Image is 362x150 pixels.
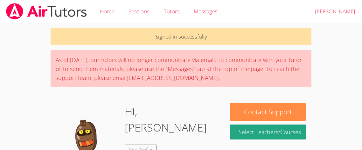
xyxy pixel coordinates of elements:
a: Select Teachers/Courses [230,125,306,139]
button: Contact Support [230,103,306,121]
h1: Hi, [PERSON_NAME] [125,103,219,136]
span: Messages [194,8,218,15]
p: Signed in successfully [51,28,311,45]
img: airtutors_banner-c4298cdbf04f3fff15de1276eac7730deb9818008684d7c2e4769d2f7ddbe033.png [5,3,87,19]
div: As of [DATE], our tutors will no longer communicate via email. To communicate with your tutor or ... [51,50,311,87]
